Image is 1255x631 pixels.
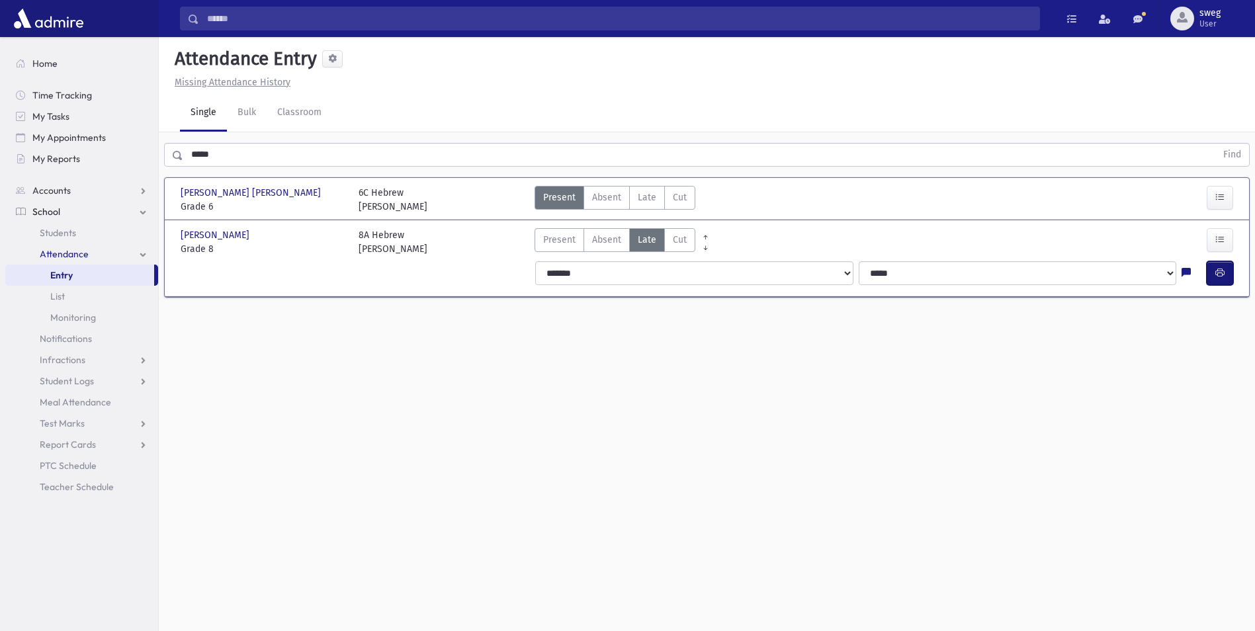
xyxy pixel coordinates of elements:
span: Monitoring [50,312,96,323]
a: Classroom [267,95,332,132]
span: My Tasks [32,110,69,122]
span: Present [543,190,576,204]
a: Infractions [5,349,158,370]
a: Accounts [5,180,158,201]
a: My Tasks [5,106,158,127]
a: Meal Attendance [5,392,158,413]
span: Grade 8 [181,242,345,256]
span: Test Marks [40,417,85,429]
span: Present [543,233,576,247]
span: Report Cards [40,439,96,450]
a: Students [5,222,158,243]
span: Entry [50,269,73,281]
span: Cut [673,233,687,247]
img: AdmirePro [11,5,87,32]
a: Single [180,95,227,132]
span: Notifications [40,333,92,345]
input: Search [199,7,1039,30]
a: My Appointments [5,127,158,148]
div: AttTypes [535,186,695,214]
h5: Attendance Entry [169,48,317,70]
a: School [5,201,158,222]
a: Entry [5,265,154,286]
a: Notifications [5,328,158,349]
span: Grade 6 [181,200,345,214]
span: Home [32,58,58,69]
a: Missing Attendance History [169,77,290,88]
a: Student Logs [5,370,158,392]
span: List [50,290,65,302]
span: Accounts [32,185,71,196]
span: Cut [673,190,687,204]
span: Late [638,233,656,247]
span: Absent [592,233,621,247]
span: School [32,206,60,218]
div: 8A Hebrew [PERSON_NAME] [359,228,427,256]
span: Infractions [40,354,85,366]
a: Bulk [227,95,267,132]
span: Students [40,227,76,239]
a: My Reports [5,148,158,169]
button: Find [1215,144,1249,166]
span: Absent [592,190,621,204]
span: sweg [1199,8,1221,19]
span: [PERSON_NAME] [181,228,252,242]
a: Report Cards [5,434,158,455]
span: Late [638,190,656,204]
span: [PERSON_NAME] [PERSON_NAME] [181,186,324,200]
span: Teacher Schedule [40,481,114,493]
a: Test Marks [5,413,158,434]
span: PTC Schedule [40,460,97,472]
a: List [5,286,158,307]
u: Missing Attendance History [175,77,290,88]
span: Time Tracking [32,89,92,101]
a: Home [5,53,158,74]
span: Student Logs [40,375,94,387]
div: 6C Hebrew [PERSON_NAME] [359,186,427,214]
span: My Reports [32,153,80,165]
span: User [1199,19,1221,29]
span: My Appointments [32,132,106,144]
a: Attendance [5,243,158,265]
a: Monitoring [5,307,158,328]
div: AttTypes [535,228,695,256]
span: Attendance [40,248,89,260]
span: Meal Attendance [40,396,111,408]
a: Time Tracking [5,85,158,106]
a: Teacher Schedule [5,476,158,497]
a: PTC Schedule [5,455,158,476]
